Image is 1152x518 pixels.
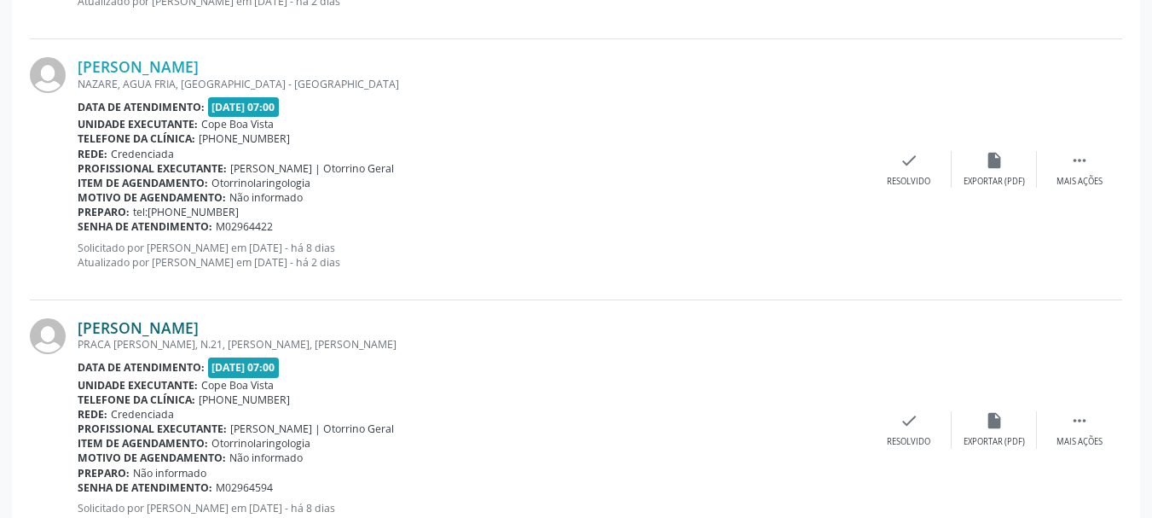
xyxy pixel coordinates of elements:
b: Unidade executante: [78,378,198,393]
img: img [30,57,66,93]
span: [DATE] 07:00 [208,97,280,117]
span: Otorrinolaringologia [211,176,310,190]
i:  [1070,411,1089,430]
div: Exportar (PDF) [964,176,1025,188]
img: img [30,318,66,354]
span: Não informado [229,190,303,205]
b: Item de agendamento: [78,176,208,190]
div: NAZARE, AGUA FRIA, [GEOGRAPHIC_DATA] - [GEOGRAPHIC_DATA] [78,77,866,91]
span: tel:[PHONE_NUMBER] [133,205,239,219]
b: Motivo de agendamento: [78,451,226,465]
div: Mais ações [1056,176,1103,188]
p: Solicitado por [PERSON_NAME] em [DATE] - há 8 dias Atualizado por [PERSON_NAME] em [DATE] - há 2 ... [78,241,866,270]
div: Exportar (PDF) [964,436,1025,448]
i:  [1070,151,1089,170]
b: Data de atendimento: [78,100,205,114]
span: [PHONE_NUMBER] [199,131,290,146]
span: Não informado [133,466,206,480]
span: [PERSON_NAME] | Otorrino Geral [230,422,394,436]
span: Credenciada [111,147,174,161]
b: Preparo: [78,205,130,219]
span: Credenciada [111,407,174,422]
i: check [900,151,918,170]
b: Preparo: [78,466,130,480]
span: Otorrinolaringologia [211,436,310,451]
b: Unidade executante: [78,117,198,131]
b: Motivo de agendamento: [78,190,226,205]
span: Cope Boa Vista [201,378,274,393]
i: check [900,411,918,430]
b: Telefone da clínica: [78,131,195,146]
b: Profissional executante: [78,161,227,176]
b: Rede: [78,147,107,161]
b: Senha de atendimento: [78,219,212,234]
span: [PHONE_NUMBER] [199,393,290,407]
span: Não informado [229,451,303,465]
div: Mais ações [1056,436,1103,448]
span: M02964594 [216,480,273,495]
b: Profissional executante: [78,422,227,436]
div: PRACA [PERSON_NAME], N.21, [PERSON_NAME], [PERSON_NAME] [78,337,866,352]
b: Data de atendimento: [78,360,205,375]
span: [PERSON_NAME] | Otorrino Geral [230,161,394,176]
b: Item de agendamento: [78,436,208,451]
b: Rede: [78,407,107,422]
a: [PERSON_NAME] [78,318,199,337]
i: insert_drive_file [985,151,1004,170]
b: Senha de atendimento: [78,480,212,495]
span: [DATE] 07:00 [208,358,280,377]
a: [PERSON_NAME] [78,57,199,76]
i: insert_drive_file [985,411,1004,430]
span: M02964422 [216,219,273,234]
div: Resolvido [887,176,930,188]
b: Telefone da clínica: [78,393,195,407]
span: Cope Boa Vista [201,117,274,131]
div: Resolvido [887,436,930,448]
